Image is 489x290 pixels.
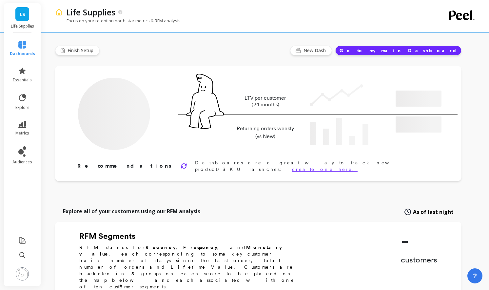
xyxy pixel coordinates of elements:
[413,208,454,216] span: As of last night
[303,47,328,54] span: New Dash
[66,7,115,18] p: Life Supplies
[79,244,302,290] p: RFM stands for , , and , each corresponding to some key customer trait: number of days since the ...
[146,245,176,250] b: Recency
[401,255,437,265] p: customers
[55,46,100,55] button: Finish Setup
[10,24,34,29] p: Life Supplies
[183,245,217,250] b: Frequency
[235,125,296,140] p: Returning orders weekly (vs New)
[401,231,437,251] p: -
[68,47,95,54] span: Finish Setup
[235,95,296,108] p: LTV per customer (24 months)
[63,207,200,215] p: Explore all of your customers using our RFM analysis
[186,74,224,129] img: pal seatted on line
[335,46,461,55] button: Go to my main Dashboard
[292,167,358,172] a: create one here.
[290,46,332,55] button: New Dash
[77,162,173,170] p: Recommendations
[195,159,440,173] p: Dashboards are a great way to track new product/SKU launches;
[79,231,302,241] h2: RFM Segments
[15,105,29,110] span: explore
[467,268,482,283] button: ?
[10,51,35,56] span: dashboards
[55,18,181,24] p: Focus on your retention north star metrics & RFM analysis
[20,10,25,18] span: LS
[55,8,63,16] img: header icon
[15,131,29,136] span: metrics
[13,77,32,83] span: essentials
[12,159,32,165] span: audiences
[16,267,29,280] img: profile picture
[473,271,477,280] span: ?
